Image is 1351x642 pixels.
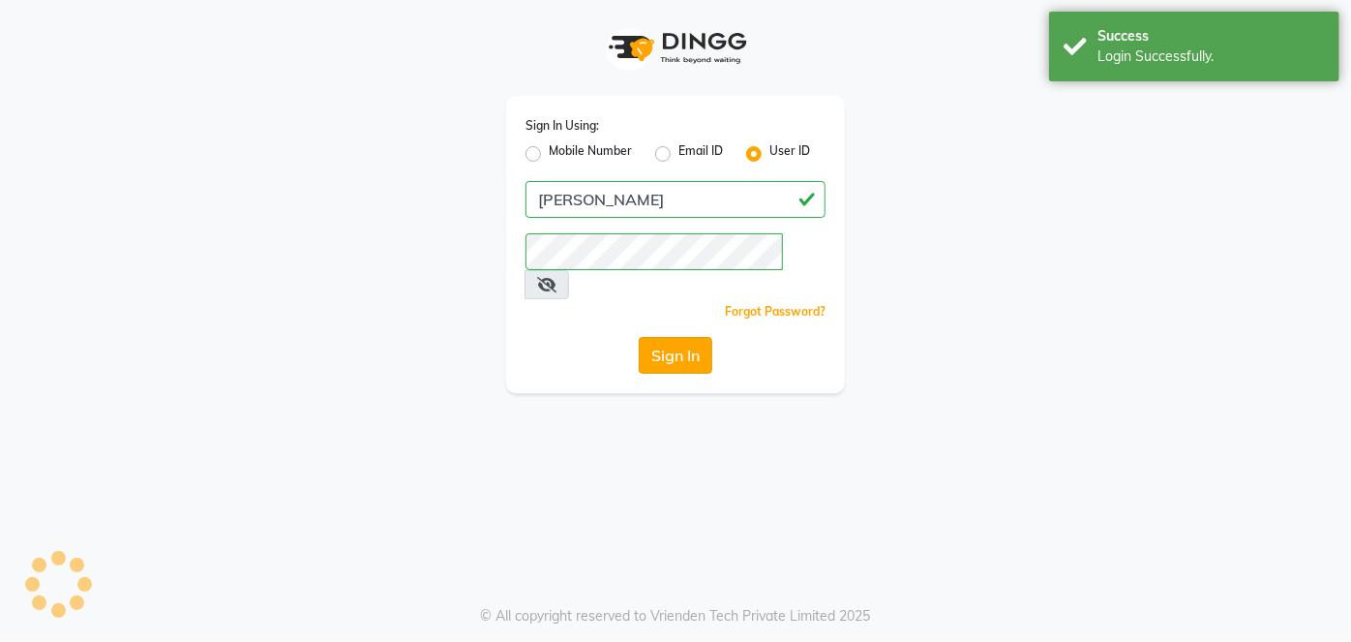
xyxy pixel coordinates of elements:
label: Sign In Using: [525,117,599,135]
label: Email ID [678,142,723,166]
div: Login Successfully. [1097,46,1325,67]
img: logo1.svg [598,19,753,76]
input: Username [525,181,826,218]
input: Username [525,233,783,270]
label: Mobile Number [549,142,632,166]
a: Forgot Password? [725,304,826,319]
div: Success [1097,26,1325,46]
button: Sign In [639,337,712,374]
label: User ID [769,142,810,166]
